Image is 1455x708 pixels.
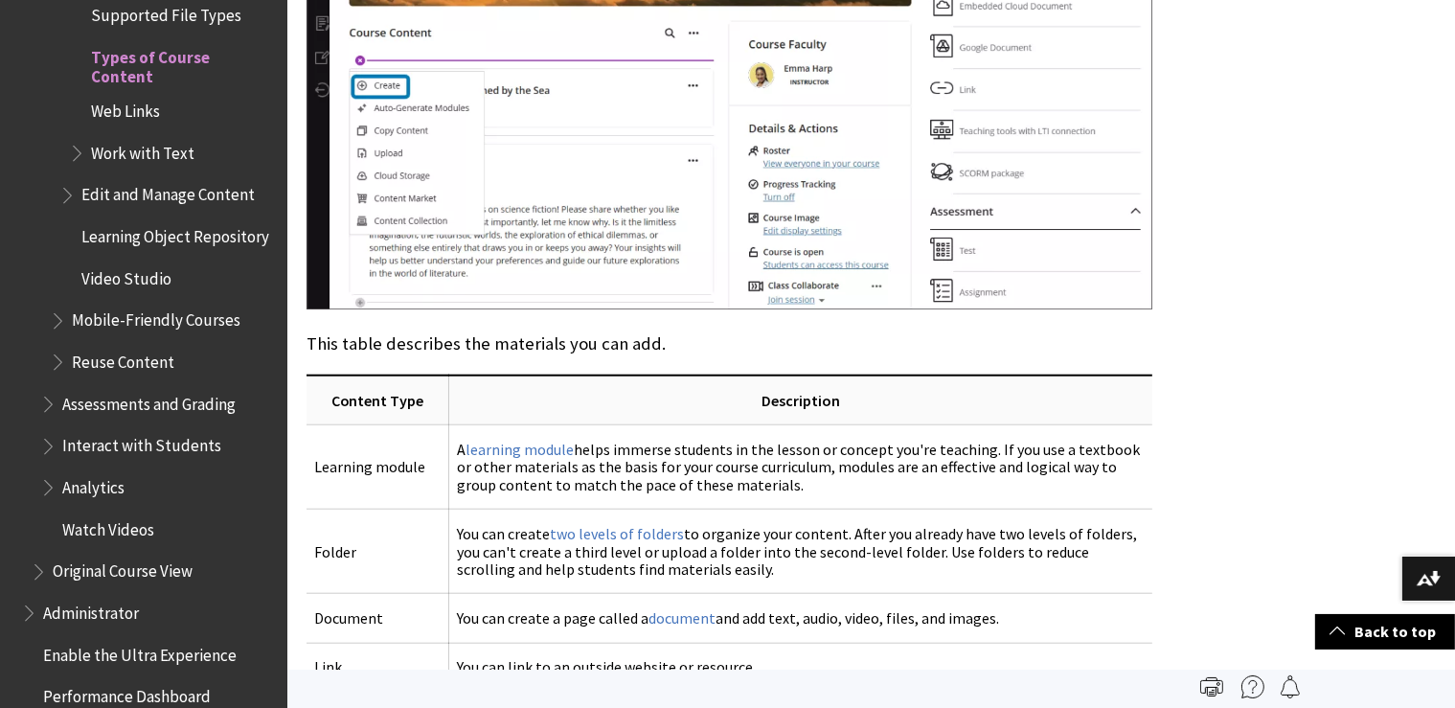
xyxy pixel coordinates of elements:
[550,524,684,544] a: two levels of folders
[91,41,274,86] span: Types of Course Content
[81,221,269,247] span: Learning Object Repository
[62,472,125,498] span: Analytics
[307,643,449,692] td: Link
[307,424,449,509] td: Learning module
[449,643,1152,692] td: You can link to an outside website or resource.
[466,440,574,460] a: learning module
[81,180,255,206] span: Edit and Manage Content
[307,510,449,594] td: Folder
[307,331,1152,356] p: This table describes the materials you can add.
[648,608,716,628] a: document
[53,557,193,582] span: Original Course View
[62,431,221,457] span: Interact with Students
[1200,675,1223,698] img: Print
[449,424,1152,509] td: A helps immerse students in the lesson or concept you're teaching. If you use a textbook or other...
[62,514,154,540] span: Watch Videos
[62,389,236,415] span: Assessments and Grading
[307,376,449,425] th: Content Type
[91,138,194,164] span: Work with Text
[43,598,139,624] span: Administrator
[81,263,171,289] span: Video Studio
[43,682,211,708] span: Performance Dashboard
[449,594,1152,643] td: You can create a page called a and add text, audio, video, files, and images.
[72,347,174,373] span: Reuse Content
[449,510,1152,594] td: You can create to organize your content. After you already have two levels of folders, you can't ...
[72,306,240,331] span: Mobile-Friendly Courses
[1315,614,1455,650] a: Back to top
[449,376,1152,425] th: Description
[91,96,160,122] span: Web Links
[43,640,237,666] span: Enable the Ultra Experience
[1279,675,1302,698] img: Follow this page
[307,594,449,643] td: Document
[1241,675,1264,698] img: More help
